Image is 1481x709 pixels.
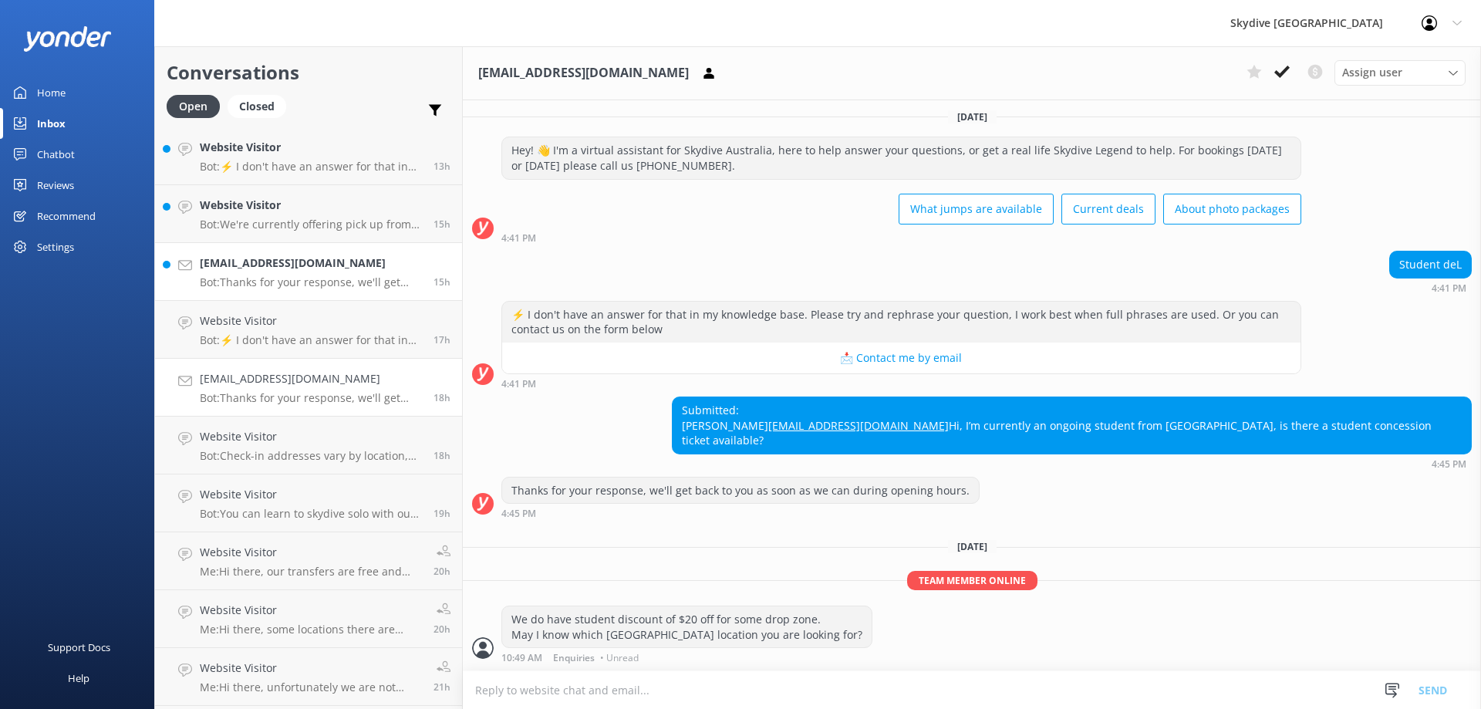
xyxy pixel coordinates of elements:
div: Reviews [37,170,74,201]
p: Bot: You can learn to skydive solo with our nine-stage accelerated freefall (AFF) skydiving cours... [200,507,422,521]
div: Chatbot [37,139,75,170]
div: Closed [228,95,286,118]
h4: Website Visitor [200,544,422,561]
strong: 10:49 AM [501,653,542,663]
span: [DATE] [948,110,997,123]
a: Website VisitorBot:We're currently offering pick up from the majority of our locations. Please ch... [155,185,462,243]
strong: 4:45 PM [501,509,536,518]
span: Sep 23 2025 07:25pm (UTC +10:00) Australia/Brisbane [434,275,450,289]
span: Sep 23 2025 02:41pm (UTC +10:00) Australia/Brisbane [434,565,450,578]
div: Sep 24 2025 10:49am (UTC +10:00) Australia/Brisbane [501,652,872,663]
a: [EMAIL_ADDRESS][DOMAIN_NAME]Bot:Thanks for your response, we'll get back to you as soon as we can... [155,359,462,417]
span: Sep 23 2025 02:27pm (UTC +10:00) Australia/Brisbane [434,623,450,636]
h3: [EMAIL_ADDRESS][DOMAIN_NAME] [478,63,689,83]
span: Sep 23 2025 04:38pm (UTC +10:00) Australia/Brisbane [434,449,450,462]
a: Website VisitorMe:Hi there, unfortunately we are not offering any group discounts at the moment.21h [155,648,462,706]
div: Assign User [1334,60,1466,85]
div: Open [167,95,220,118]
p: Me: Hi there, some locations there are cafes nearby where you can purchase food otherwise we reco... [200,623,422,636]
a: Website VisitorBot:Check-in addresses vary by location, so be sure to visit our website for full ... [155,417,462,474]
span: Sep 23 2025 04:45pm (UTC +10:00) Australia/Brisbane [434,391,450,404]
a: Open [167,97,228,114]
h4: [EMAIL_ADDRESS][DOMAIN_NAME] [200,255,422,272]
p: Bot: We're currently offering pick up from the majority of our locations. Please check with our t... [200,218,422,231]
span: Sep 23 2025 03:20pm (UTC +10:00) Australia/Brisbane [434,507,450,520]
h4: [EMAIL_ADDRESS][DOMAIN_NAME] [200,370,422,387]
h2: Conversations [167,58,450,87]
img: yonder-white-logo.png [23,26,112,52]
span: Team member online [907,571,1037,590]
a: Website VisitorBot:You can learn to skydive solo with our nine-stage accelerated freefall (AFF) s... [155,474,462,532]
div: Recommend [37,201,96,231]
p: Me: Hi there, our transfers are free and included in the skydive if that is what you are referrin... [200,565,422,579]
button: 📩 Contact me by email [502,343,1301,373]
div: Home [37,77,66,108]
button: What jumps are available [899,194,1054,225]
span: Assign user [1342,64,1402,81]
p: Bot: Thanks for your response, we'll get back to you as soon as we can during opening hours. [200,275,422,289]
strong: 4:41 PM [1432,284,1466,293]
strong: 4:45 PM [1432,460,1466,469]
div: We do have student discount of $20 off for some drop zone. May I know which [GEOGRAPHIC_DATA] loc... [502,606,872,647]
h4: Website Visitor [200,486,422,503]
strong: 4:41 PM [501,234,536,243]
span: • Unread [600,653,639,663]
div: Inbox [37,108,66,139]
p: Bot: Check-in addresses vary by location, so be sure to visit our website for full details. [200,449,422,463]
strong: 4:41 PM [501,380,536,389]
a: Website VisitorMe:Hi there, our transfers are free and included in the skydive if that is what yo... [155,532,462,590]
a: [EMAIL_ADDRESS][DOMAIN_NAME]Bot:Thanks for your response, we'll get back to you as soon as we can... [155,243,462,301]
div: Settings [37,231,74,262]
button: About photo packages [1163,194,1301,225]
div: Sep 23 2025 04:45pm (UTC +10:00) Australia/Brisbane [672,458,1472,469]
span: Sep 23 2025 07:43pm (UTC +10:00) Australia/Brisbane [434,218,450,231]
span: Sep 23 2025 04:50pm (UTC +10:00) Australia/Brisbane [434,333,450,346]
a: Closed [228,97,294,114]
h4: Website Visitor [200,312,422,329]
a: [EMAIL_ADDRESS][DOMAIN_NAME] [768,418,949,433]
a: Website VisitorBot:⚡ I don't have an answer for that in my knowledge base. Please try and rephras... [155,127,462,185]
span: Sep 23 2025 09:17pm (UTC +10:00) Australia/Brisbane [434,160,450,173]
div: Sep 23 2025 04:41pm (UTC +10:00) Australia/Brisbane [501,378,1301,389]
a: Website VisitorBot:⚡ I don't have an answer for that in my knowledge base. Please try and rephras... [155,301,462,359]
div: ⚡ I don't have an answer for that in my knowledge base. Please try and rephrase your question, I ... [502,302,1301,343]
p: Bot: ⚡ I don't have an answer for that in my knowledge base. Please try and rephrase your questio... [200,333,422,347]
div: Student deL [1390,252,1471,278]
p: Me: Hi there, unfortunately we are not offering any group discounts at the moment. [200,680,422,694]
span: Sep 23 2025 01:49pm (UTC +10:00) Australia/Brisbane [434,680,450,694]
h4: Website Visitor [200,139,422,156]
div: Sep 23 2025 04:45pm (UTC +10:00) Australia/Brisbane [501,508,980,518]
a: Website VisitorMe:Hi there, some locations there are cafes nearby where you can purchase food oth... [155,590,462,648]
div: Hey! 👋 I'm a virtual assistant for Skydive Australia, here to help answer your questions, or get ... [502,137,1301,178]
div: Support Docs [48,632,110,663]
div: Thanks for your response, we'll get back to you as soon as we can during opening hours. [502,478,979,504]
span: Enquiries [553,653,595,663]
span: [DATE] [948,540,997,553]
div: Help [68,663,89,694]
div: Sep 23 2025 04:41pm (UTC +10:00) Australia/Brisbane [1389,282,1472,293]
div: Sep 23 2025 04:41pm (UTC +10:00) Australia/Brisbane [501,232,1301,243]
h4: Website Visitor [200,602,422,619]
button: Current deals [1061,194,1155,225]
p: Bot: ⚡ I don't have an answer for that in my knowledge base. Please try and rephrase your questio... [200,160,422,174]
h4: Website Visitor [200,660,422,677]
div: Submitted: [PERSON_NAME] Hi, I’m currently an ongoing student from [GEOGRAPHIC_DATA], is there a ... [673,397,1471,454]
p: Bot: Thanks for your response, we'll get back to you as soon as we can during opening hours. [200,391,422,405]
h4: Website Visitor [200,197,422,214]
h4: Website Visitor [200,428,422,445]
